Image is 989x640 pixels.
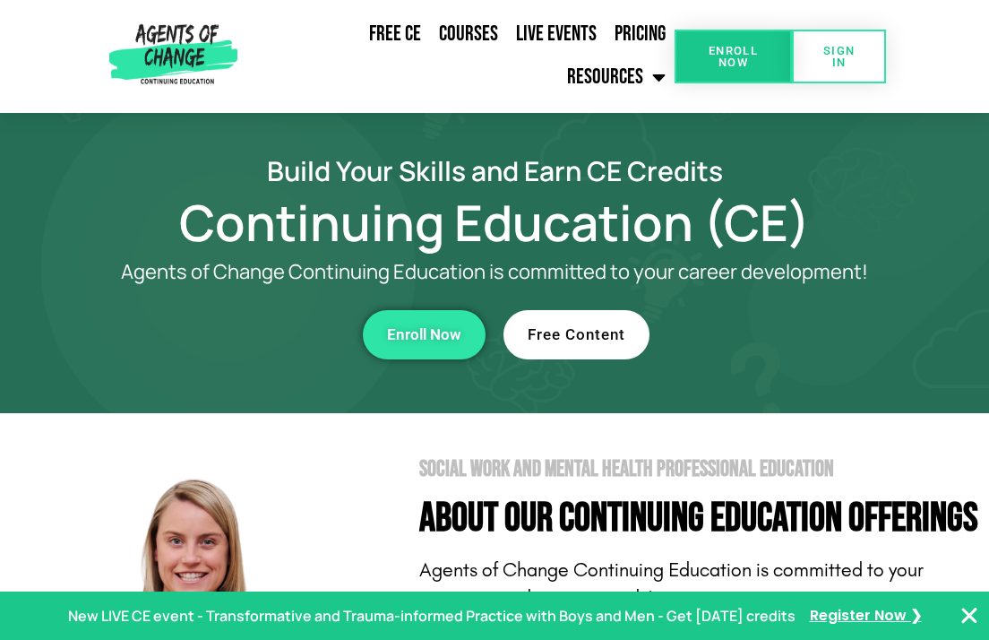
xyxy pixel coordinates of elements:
[419,458,989,480] h2: Social Work and Mental Health Professional Education
[360,13,430,55] a: Free CE
[675,30,792,83] a: Enroll Now
[363,310,486,359] a: Enroll Now
[503,310,649,359] a: Free Content
[419,498,989,539] h4: About Our Continuing Education Offerings
[558,55,675,99] a: Resources
[703,45,763,68] span: Enroll Now
[606,13,675,55] a: Pricing
[387,327,461,342] span: Enroll Now
[528,327,625,342] span: Free Content
[430,13,507,55] a: Courses
[821,45,857,68] span: SIGN IN
[959,605,980,627] button: Close Banner
[810,603,922,629] a: Register Now ❯
[116,261,873,283] p: Agents of Change Continuing Education is committed to your career development!
[244,13,675,99] nav: Menu
[419,558,924,610] span: Agents of Change Continuing Education is committed to your continuing education needs!
[507,13,606,55] a: Live Events
[45,202,944,243] h1: Continuing Education (CE)
[68,603,795,629] p: New LIVE CE event - Transformative and Trauma-informed Practice with Boys and Men - Get [DATE] cr...
[45,158,944,184] h2: Build Your Skills and Earn CE Credits
[792,30,886,83] a: SIGN IN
